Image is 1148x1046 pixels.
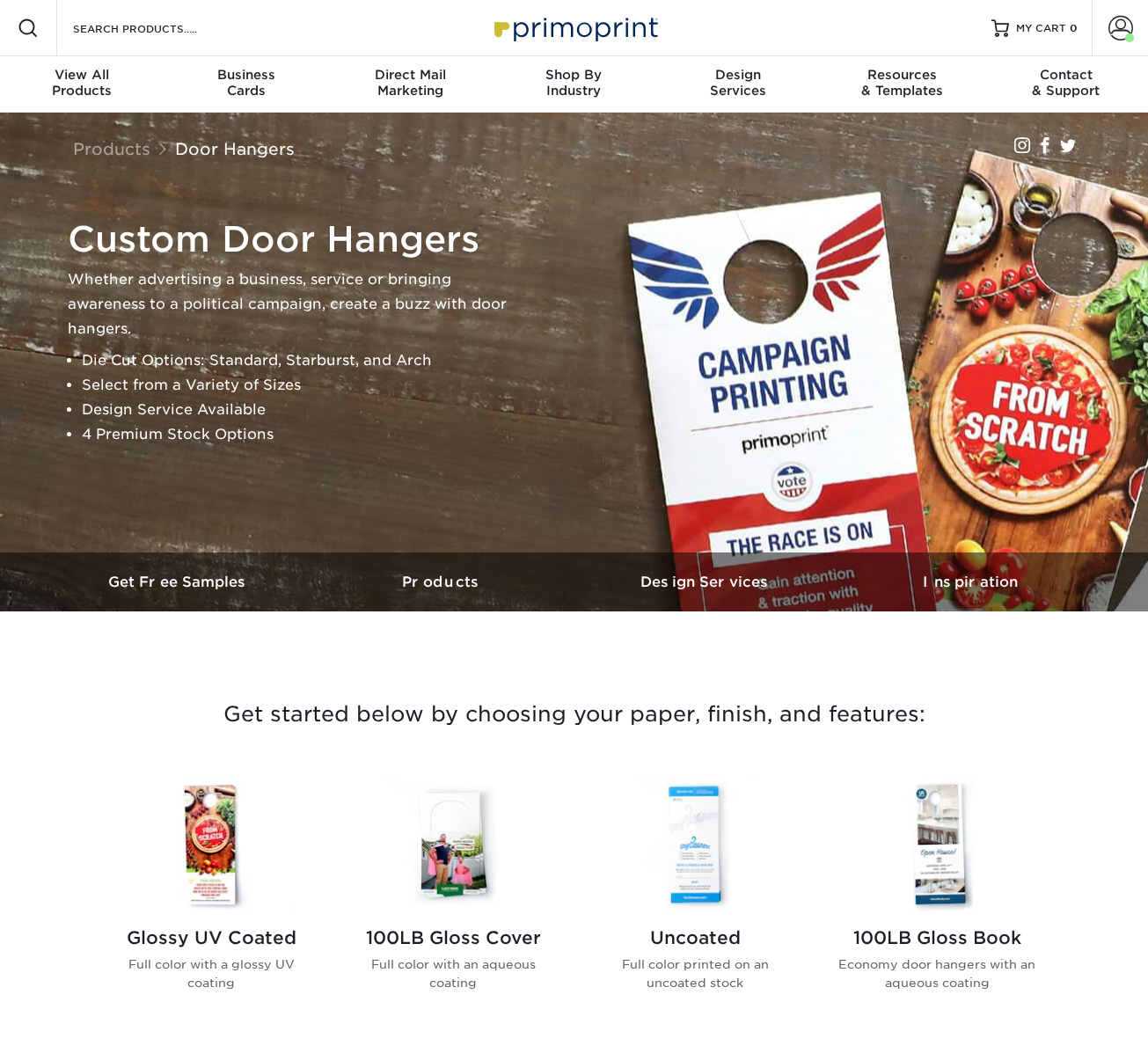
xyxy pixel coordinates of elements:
[820,67,983,83] span: Resources
[838,552,1102,611] a: Inspiration
[984,67,1148,99] div: & Support
[112,775,311,913] img: Glossy UV Coated Door Hangers
[68,218,508,260] h1: Custom Door Hangers
[68,267,508,341] p: Whether advertising a business, service or bringing awareness to a political campaign, create a b...
[311,574,574,590] h3: Products
[656,67,820,83] span: Design
[486,9,662,47] img: Primoprint
[60,675,1089,754] h3: Get started below by choosing your paper, finish, and features:
[354,955,553,991] p: Full color with an aqueous coating
[574,552,838,611] a: Design Services
[838,574,1102,590] h3: Inspiration
[820,56,983,113] a: Resources& Templates
[984,67,1148,83] span: Contact
[492,67,655,83] span: Shop By
[164,56,327,113] a: BusinessCards
[820,67,983,99] div: & Templates
[837,927,1037,948] h2: 100LB Gloss Book
[47,574,311,590] h3: Get Free Samples
[354,927,553,948] h2: 100LB Gloss Cover
[112,955,311,991] p: Full color with a glossy UV coating
[596,955,795,991] p: Full color printed on an uncoated stock
[164,67,327,99] div: Cards
[82,398,508,422] li: Design Service Available
[574,574,838,590] h3: Design Services
[82,422,508,447] li: 4 Premium Stock Options
[328,67,492,83] span: Direct Mail
[1016,21,1066,36] span: MY CART
[837,955,1037,991] p: Economy door hangers with an aqueous coating
[311,552,574,611] a: Products
[837,775,1037,1020] a: 100LB Gloss Book Door Hangers 100LB Gloss Book Economy door hangers with an aqueous coating
[164,67,327,83] span: Business
[71,18,243,39] input: SEARCH PRODUCTS.....
[112,775,311,1020] a: Glossy UV Coated Door Hangers Glossy UV Coated Full color with a glossy UV coating
[656,67,820,99] div: Services
[596,775,795,1020] a: Uncoated Door Hangers Uncoated Full color printed on an uncoated stock
[112,927,311,948] h2: Glossy UV Coated
[328,67,492,99] div: Marketing
[656,56,820,113] a: DesignServices
[73,139,150,158] a: Products
[837,775,1037,913] img: 100LB Gloss Book Door Hangers
[354,775,553,913] img: 100LB Gloss Cover Door Hangers
[175,139,295,158] a: Door Hangers
[354,775,553,1020] a: 100LB Gloss Cover Door Hangers 100LB Gloss Cover Full color with an aqueous coating
[1070,22,1078,34] span: 0
[984,56,1148,113] a: Contact& Support
[82,373,508,398] li: Select from a Variety of Sizes
[492,67,655,99] div: Industry
[47,552,311,611] a: Get Free Samples
[492,56,655,113] a: Shop ByIndustry
[596,927,795,948] h2: Uncoated
[82,348,508,373] li: Die Cut Options: Standard, Starburst, and Arch
[328,56,492,113] a: Direct MailMarketing
[596,775,795,913] img: Uncoated Door Hangers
